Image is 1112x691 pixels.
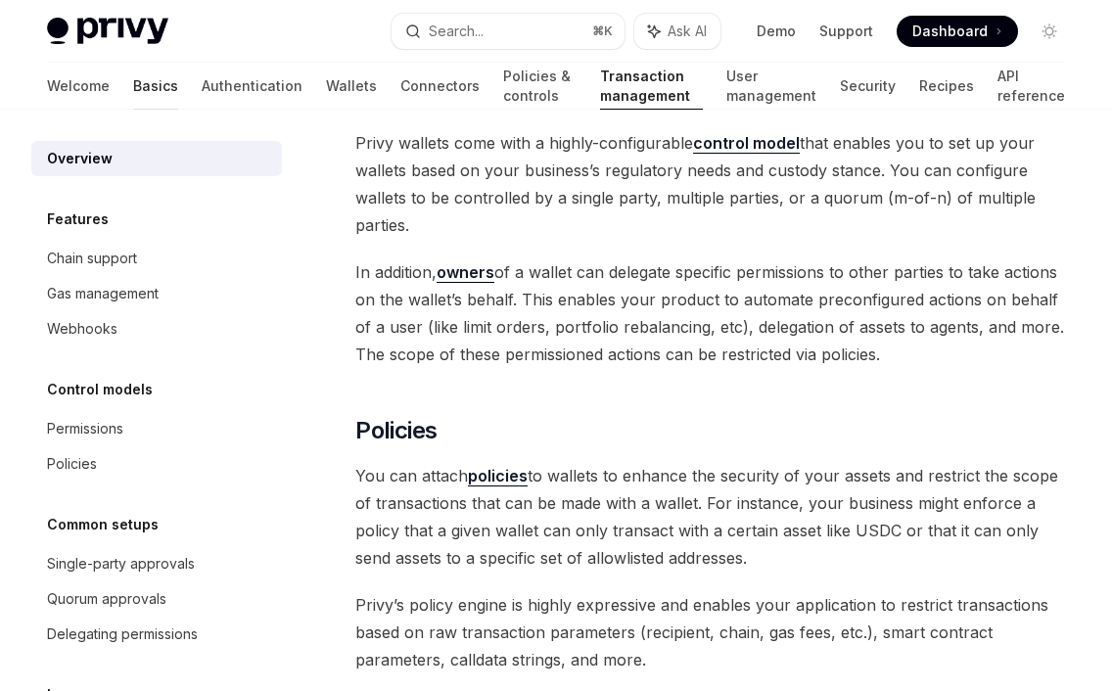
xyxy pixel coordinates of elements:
div: Webhooks [47,317,117,341]
a: Policies & controls [503,63,577,110]
span: You can attach to wallets to enhance the security of your assets and restrict the scope of transa... [355,462,1077,572]
a: Support [819,22,873,41]
a: Demo [757,22,796,41]
a: Welcome [47,63,110,110]
a: Authentication [202,63,302,110]
a: Recipes [919,63,974,110]
h5: Control models [47,378,153,401]
button: Toggle dark mode [1034,16,1065,47]
a: Dashboard [897,16,1018,47]
a: Wallets [326,63,377,110]
a: Transaction management [600,63,703,110]
span: Dashboard [912,22,988,41]
a: Permissions [31,411,282,446]
a: API reference [997,63,1065,110]
a: control model [693,133,800,154]
span: Privy wallets come with a highly-configurable that enables you to set up your wallets based on yo... [355,129,1077,239]
a: Single-party approvals [31,546,282,581]
a: Connectors [400,63,480,110]
span: Policies [355,415,437,446]
a: Policies [31,446,282,482]
div: Overview [47,147,113,170]
div: Quorum approvals [47,587,166,611]
div: Chain support [47,247,137,270]
a: policies [468,466,528,486]
div: Gas management [47,282,159,305]
div: Search... [429,20,484,43]
span: Ask AI [668,22,707,41]
a: Delegating permissions [31,617,282,652]
a: owners [437,262,494,283]
a: Chain support [31,241,282,276]
span: ⌘ K [592,23,613,39]
h5: Common setups [47,513,159,536]
a: Webhooks [31,311,282,346]
div: Single-party approvals [47,552,195,576]
a: Overview [31,141,282,176]
a: Basics [133,63,178,110]
div: Delegating permissions [47,622,198,646]
div: Permissions [47,417,123,440]
a: Quorum approvals [31,581,282,617]
a: Security [840,63,896,110]
h5: Features [47,207,109,231]
a: Gas management [31,276,282,311]
span: In addition, of a wallet can delegate specific permissions to other parties to take actions on th... [355,258,1077,368]
img: light logo [47,18,168,45]
strong: control model [693,133,800,153]
button: Ask AI [634,14,720,49]
button: Search...⌘K [392,14,625,49]
a: User management [726,63,816,110]
span: Privy’s policy engine is highly expressive and enables your application to restrict transactions ... [355,591,1077,673]
div: Policies [47,452,97,476]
